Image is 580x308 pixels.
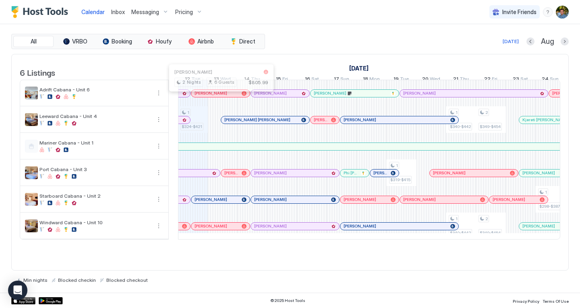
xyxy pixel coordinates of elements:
span: $805.99 [249,79,268,85]
span: Fri [282,76,288,84]
span: Leeward Cabana - Unit 4 [39,113,151,119]
span: Blocked checkin [58,277,96,283]
div: menu [154,141,164,151]
span: $349-$454 [480,230,501,236]
span: 17 [334,76,339,84]
span: 2 Nights [182,79,201,86]
span: [PERSON_NAME] [254,197,287,202]
button: Houfy [139,36,179,47]
a: August 18, 2025 [361,74,382,86]
span: 20 [422,76,429,84]
span: $298-$387 [539,204,560,209]
div: tab-group [11,34,265,49]
span: $319-$415 [390,177,410,182]
span: Terms Of Use [543,299,569,304]
div: menu [154,115,164,124]
span: 18 [363,76,368,84]
a: Inbox [111,8,125,16]
span: $340-$442 [450,124,471,129]
span: Phi [PERSON_NAME] [344,170,358,176]
div: listing image [25,113,38,126]
span: [PERSON_NAME] [224,170,238,176]
a: August 20, 2025 [420,74,442,86]
span: [PERSON_NAME] [522,223,555,229]
span: Privacy Policy [513,299,539,304]
button: [DATE] [501,37,520,46]
span: 2 [485,110,488,115]
a: Calendar [81,8,105,16]
span: Aug [541,37,554,46]
span: [PERSON_NAME] [373,170,387,176]
span: VRBO [72,38,87,45]
span: Blocked checkout [106,277,148,283]
span: [PERSON_NAME] [254,170,287,176]
a: Privacy Policy [513,296,539,305]
span: $349-$454 [480,124,501,129]
span: 21 [453,76,458,84]
span: Sat [520,76,528,84]
span: Sat [311,76,319,84]
button: More options [154,141,164,151]
div: menu [154,194,164,204]
span: 23 [513,76,519,84]
span: [PERSON_NAME] [195,91,227,96]
button: Next month [561,37,569,45]
a: August 16, 2025 [303,74,321,86]
span: © 2025 Host Tools [270,298,305,303]
span: $324-$421 [182,124,202,129]
div: [DATE] [503,38,519,45]
span: 1 [545,190,547,195]
button: Previous month [526,37,534,45]
span: 1 [396,163,398,168]
button: More options [154,168,164,178]
div: menu [154,88,164,98]
button: Airbnb [181,36,221,47]
a: August 15, 2025 [274,74,290,86]
a: August 22, 2025 [482,74,499,86]
span: [PERSON_NAME] [344,117,376,122]
div: menu [154,168,164,178]
button: VRBO [55,36,95,47]
span: [PERSON_NAME] [254,223,287,229]
span: Tue [400,76,409,84]
span: Messaging [131,8,159,16]
button: More options [154,221,164,231]
div: listing image [25,219,38,232]
a: Host Tools Logo [11,6,72,18]
span: 19 [394,76,399,84]
span: [PERSON_NAME] [433,170,466,176]
span: $340-$442 [450,230,471,236]
span: Adrift Cabana - Unit 6 [39,87,151,93]
span: Windward Cabana - Unit 10 [39,219,151,225]
span: [PERSON_NAME] [344,197,376,202]
span: Wed [430,76,440,84]
a: Google Play Store [39,297,63,304]
div: User profile [556,6,569,19]
span: [PERSON_NAME] [174,69,212,74]
span: Sun [550,76,559,84]
span: 1 [456,216,458,221]
a: August 21, 2025 [451,74,471,86]
span: [PERSON_NAME] [493,197,525,202]
a: August 19, 2025 [391,74,411,86]
span: [PERSON_NAME] [PERSON_NAME] [314,117,328,122]
button: Booking [97,36,137,47]
span: Invite Friends [502,8,536,16]
span: Direct [239,38,255,45]
span: [PERSON_NAME] [344,223,376,229]
span: 2 [485,216,488,221]
span: [PERSON_NAME] [195,223,227,229]
div: listing image [25,166,38,179]
a: App Store [11,297,35,304]
div: listing image [25,87,38,99]
span: Mon [369,76,380,84]
span: [PERSON_NAME] [403,197,436,202]
button: More options [154,88,164,98]
span: Fri [492,76,497,84]
span: [PERSON_NAME] [PERSON_NAME] [224,117,290,122]
a: August 17, 2025 [332,74,351,86]
span: Thu [460,76,469,84]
